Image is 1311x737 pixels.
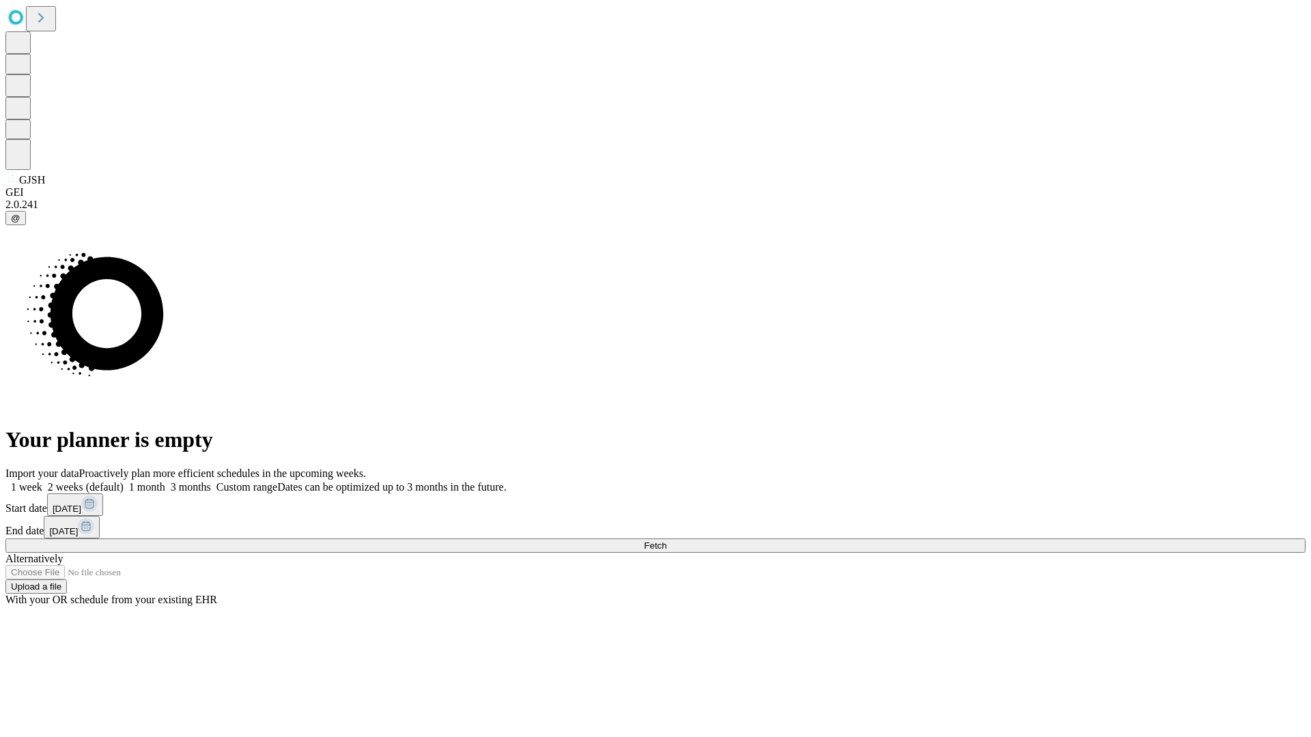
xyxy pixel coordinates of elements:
span: [DATE] [53,504,81,514]
button: [DATE] [47,493,103,516]
div: End date [5,516,1306,538]
span: Proactively plan more efficient schedules in the upcoming weeks. [79,467,366,479]
button: Fetch [5,538,1306,553]
button: Upload a file [5,579,67,594]
span: 3 months [171,481,211,493]
div: 2.0.241 [5,199,1306,211]
span: Import your data [5,467,79,479]
span: Fetch [644,540,666,551]
span: 1 month [129,481,165,493]
h1: Your planner is empty [5,427,1306,452]
span: 1 week [11,481,42,493]
span: Dates can be optimized up to 3 months in the future. [277,481,506,493]
span: [DATE] [49,526,78,536]
button: @ [5,211,26,225]
div: Start date [5,493,1306,516]
span: GJSH [19,174,45,186]
button: [DATE] [44,516,100,538]
div: GEI [5,186,1306,199]
span: @ [11,213,20,223]
span: Custom range [216,481,277,493]
span: 2 weeks (default) [48,481,124,493]
span: Alternatively [5,553,63,564]
span: With your OR schedule from your existing EHR [5,594,217,605]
